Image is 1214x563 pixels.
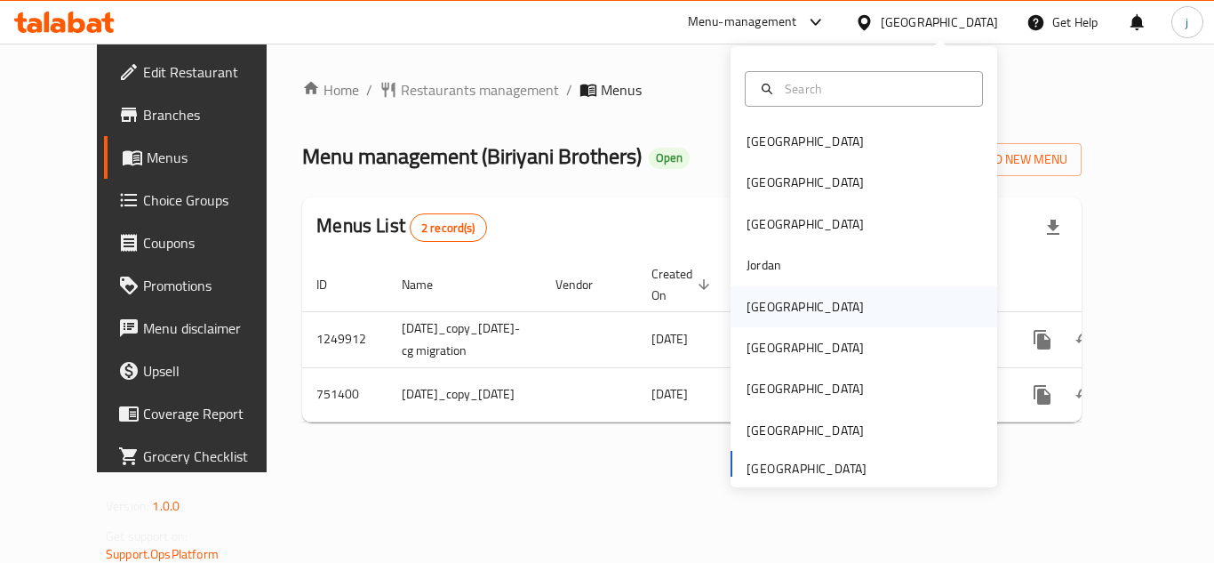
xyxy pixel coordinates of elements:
a: Upsell [104,350,300,392]
span: j [1186,12,1188,32]
div: Jordan [747,255,781,275]
span: [DATE] [651,382,688,406]
div: Open [649,148,690,169]
div: [GEOGRAPHIC_DATA] [747,214,864,234]
button: Change Status [1064,374,1106,416]
a: Branches [104,93,300,136]
a: Grocery Checklist [104,435,300,478]
span: 1.0.0 [152,495,180,518]
span: Name [402,274,456,295]
h2: Menus List [316,213,486,242]
td: [DATE]_copy_[DATE] [387,367,541,422]
div: [GEOGRAPHIC_DATA] [747,173,864,192]
span: Coupons [143,232,285,253]
span: Choice Groups [143,189,285,211]
div: [GEOGRAPHIC_DATA] [881,12,998,32]
span: Vendor [555,274,616,295]
span: Menus [601,79,642,101]
span: Menus [147,147,285,168]
a: Edit Restaurant [104,51,300,93]
span: Add New Menu [958,149,1067,171]
div: [GEOGRAPHIC_DATA] [747,421,864,440]
button: Change Status [1064,318,1106,361]
span: Coverage Report [143,403,285,424]
li: / [366,79,372,101]
span: Restaurants management [401,79,559,101]
div: Menu-management [688,12,797,33]
div: [GEOGRAPHIC_DATA] [747,338,864,358]
div: Total records count [410,213,487,242]
span: Branches [143,104,285,125]
span: Menu management ( Biriyani Brothers ) [302,136,642,176]
span: Created On [651,263,715,306]
span: Open [649,150,690,165]
a: Menus [104,136,300,179]
nav: breadcrumb [302,79,1082,101]
td: 1249912 [302,311,387,367]
span: 2 record(s) [411,220,486,237]
span: ID [316,274,350,295]
span: [DATE] [651,327,688,350]
span: Version: [106,495,149,518]
a: Coupons [104,221,300,264]
div: [GEOGRAPHIC_DATA] [747,132,864,151]
a: Home [302,79,359,101]
span: Get support on: [106,525,188,548]
a: Promotions [104,264,300,307]
div: [GEOGRAPHIC_DATA] [747,297,864,317]
th: Actions [1007,258,1206,312]
a: Restaurants management [379,79,559,101]
a: Coverage Report [104,392,300,435]
span: Edit Restaurant [143,61,285,83]
li: / [566,79,572,101]
span: Menu disclaimer [143,318,285,339]
a: Menu disclaimer [104,307,300,350]
a: Choice Groups [104,179,300,221]
div: Export file [1032,206,1074,249]
span: Promotions [143,275,285,296]
button: more [1021,374,1064,416]
td: [DATE]_copy_[DATE]-cg migration [387,311,541,367]
span: Upsell [143,360,285,382]
div: [GEOGRAPHIC_DATA] [747,379,864,398]
button: Add New Menu [944,143,1082,176]
span: Grocery Checklist [143,446,285,467]
table: enhanced table [302,258,1206,422]
td: 751400 [302,367,387,422]
input: Search [778,79,971,99]
button: more [1021,318,1064,361]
